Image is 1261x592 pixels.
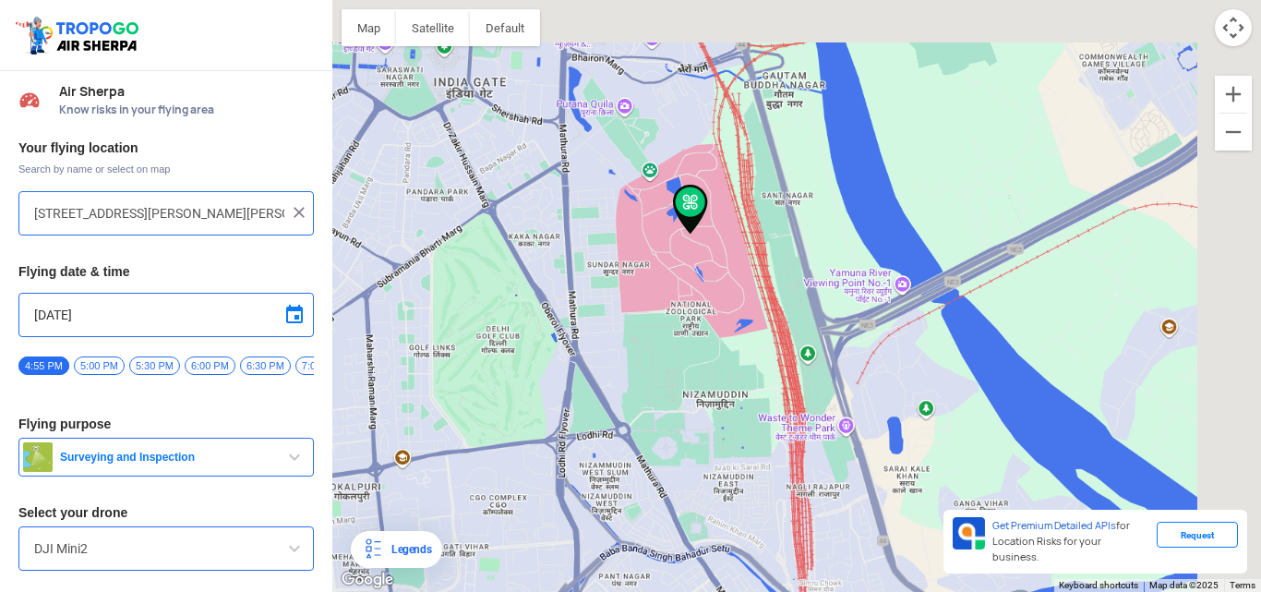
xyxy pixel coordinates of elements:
span: 7:00 PM [295,356,346,375]
span: 6:30 PM [240,356,291,375]
span: 4:55 PM [18,356,69,375]
a: Terms [1230,580,1255,590]
input: Search by name or Brand [34,538,298,560]
span: Get Premium Detailed APIs [992,519,1116,532]
span: 5:30 PM [129,356,180,375]
button: Zoom out [1215,114,1252,151]
button: Surveying and Inspection [18,438,314,477]
span: Air Sherpa [59,84,314,99]
span: Know risks in your flying area [59,103,314,117]
img: ic_tgdronemaps.svg [14,14,145,56]
img: Google [337,568,398,592]
a: Open this area in Google Maps (opens a new window) [337,568,398,592]
span: Search by name or select on map [18,162,314,176]
img: Premium APIs [953,517,985,550]
button: Map camera controls [1215,9,1252,46]
span: Surveying and Inspection [53,450,283,465]
span: Map data ©2025 [1149,580,1219,590]
span: 5:00 PM [74,356,125,375]
div: Request [1157,522,1238,548]
img: Risk Scores [18,89,41,111]
button: Zoom in [1215,76,1252,113]
button: Show satellite imagery [396,9,470,46]
h3: Select your drone [18,506,314,519]
div: Legends [384,538,431,561]
img: ic_close.png [290,203,308,222]
input: Select Date [34,304,298,326]
span: 6:00 PM [185,356,235,375]
h3: Flying purpose [18,417,314,430]
img: survey.png [23,442,53,472]
img: Legends [362,538,384,561]
button: Keyboard shortcuts [1059,579,1138,592]
button: Show street map [342,9,396,46]
input: Search your flying location [34,202,284,224]
h3: Your flying location [18,141,314,154]
h3: Flying date & time [18,265,314,278]
div: for Location Risks for your business. [985,517,1157,566]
